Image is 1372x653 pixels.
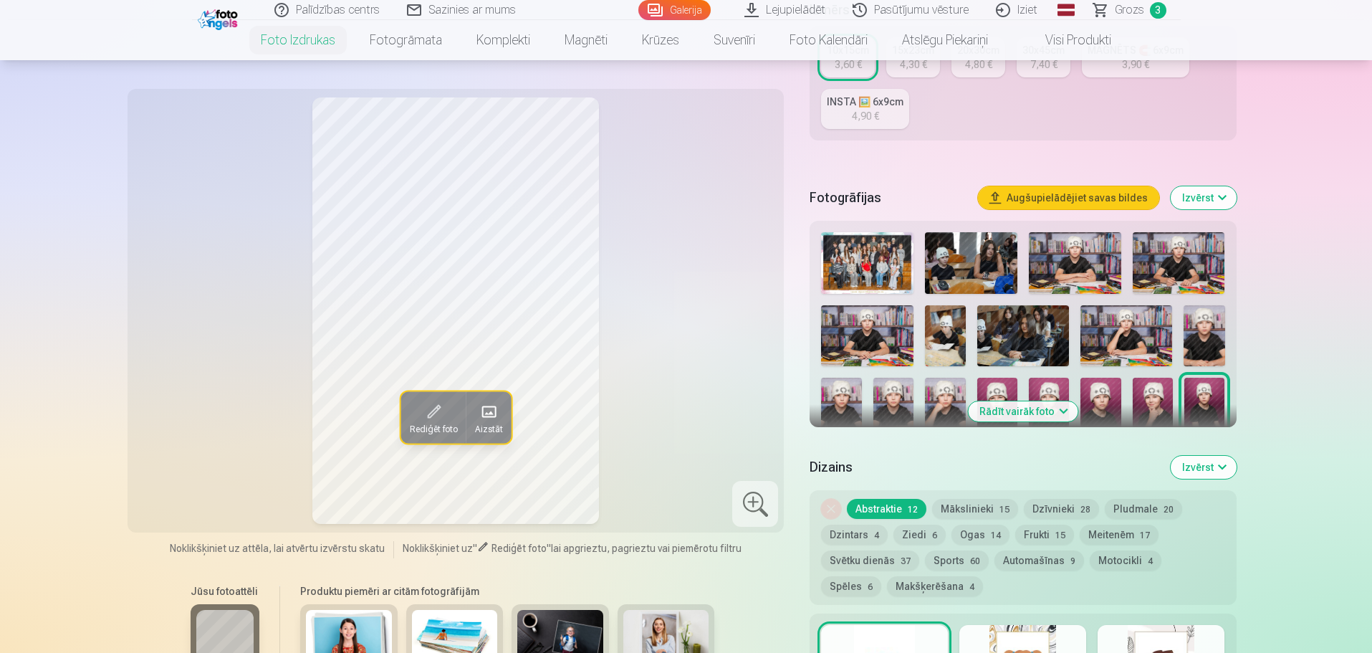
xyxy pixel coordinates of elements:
[1080,505,1090,515] span: 28
[1005,20,1128,60] a: Visi produkti
[900,57,927,72] div: 4,30 €
[893,525,946,545] button: Ziedi6
[994,550,1084,571] button: Automašīnas9
[1164,505,1174,515] span: 20
[170,541,385,556] span: Noklikšķiniet uz attēla, lai atvērtu izvērstu skatu
[1080,525,1158,545] button: Meitenēm17
[925,550,989,571] button: Sports60
[547,543,551,554] span: "
[1015,525,1074,545] button: Frukti15
[1171,186,1237,209] button: Izvērst
[1115,1,1144,19] span: Grozs
[835,57,862,72] div: 3,60 €
[696,20,772,60] a: Suvenīri
[965,57,992,72] div: 4,80 €
[473,543,477,554] span: "
[932,530,937,540] span: 6
[625,20,696,60] a: Krūzes
[932,499,1018,519] button: Mākslinieki15
[1122,57,1149,72] div: 3,90 €
[1105,499,1182,519] button: Pludmale20
[409,423,457,434] span: Rediģēt foto
[491,543,547,554] span: Rediģēt foto
[1150,2,1166,19] span: 3
[352,20,459,60] a: Fotogrāmata
[1055,530,1065,540] span: 15
[821,550,919,571] button: Svētku dienās37
[821,576,881,596] button: Spēles6
[978,186,1159,209] button: Augšupielādējiet savas bildes
[885,20,1005,60] a: Atslēgu piekariņi
[198,6,241,30] img: /fa1
[901,556,911,566] span: 37
[772,20,885,60] a: Foto kalendāri
[1024,499,1099,519] button: Dzīvnieki28
[991,530,1001,540] span: 14
[810,457,1158,477] h5: Dizains
[999,505,1009,515] span: 15
[1030,57,1057,72] div: 7,40 €
[551,543,742,554] span: lai apgrieztu, pagrieztu vai piemērotu filtru
[821,525,888,545] button: Dzintars4
[191,584,259,599] h6: Jūsu fotoattēli
[852,109,879,123] div: 4,90 €
[847,499,926,519] button: Abstraktie12
[868,582,873,592] span: 6
[459,20,547,60] a: Komplekti
[970,556,980,566] span: 60
[547,20,625,60] a: Magnēti
[810,188,966,208] h5: Fotogrāfijas
[400,391,466,443] button: Rediģēt foto
[908,505,918,515] span: 12
[1090,550,1161,571] button: Motocikli4
[827,95,903,109] div: INSTA 🖼️ 6x9cm
[951,525,1009,545] button: Ogas14
[244,20,352,60] a: Foto izdrukas
[1070,556,1075,566] span: 9
[466,391,511,443] button: Aizstāt
[968,401,1078,421] button: Rādīt vairāk foto
[403,543,473,554] span: Noklikšķiniet uz
[1140,530,1150,540] span: 17
[821,89,909,129] a: INSTA 🖼️ 6x9cm4,90 €
[474,423,502,434] span: Aizstāt
[887,576,983,596] button: Makšķerēšana4
[969,582,974,592] span: 4
[1148,556,1153,566] span: 4
[874,530,879,540] span: 4
[294,584,720,599] h6: Produktu piemēri ar citām fotogrāfijām
[1171,456,1237,479] button: Izvērst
